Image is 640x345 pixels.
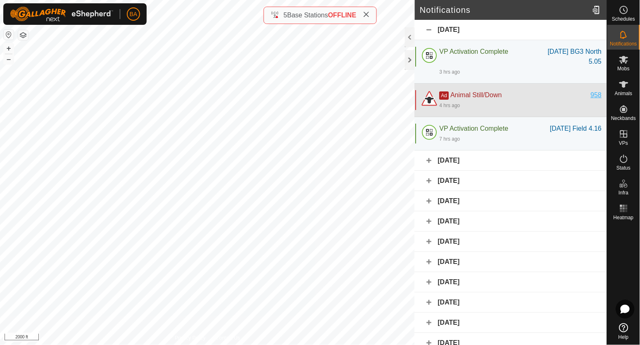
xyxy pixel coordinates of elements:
span: Animal Still/Down [451,91,502,98]
span: Animals [615,91,633,96]
span: Neckbands [611,116,636,121]
div: 958 [591,90,602,100]
a: Contact Us [216,334,240,342]
div: [DATE] [415,232,607,252]
a: Privacy Policy [175,334,206,342]
span: Help [619,335,629,340]
span: Heatmap [614,215,634,220]
div: [DATE] [415,313,607,333]
div: 4 hrs ago [440,102,460,109]
button: Reset Map [4,30,14,40]
span: 5 [283,12,287,19]
span: Base Stations [287,12,328,19]
span: VP Activation Complete [440,125,509,132]
h2: Notifications [420,5,589,15]
div: [DATE] [415,211,607,232]
div: [DATE] [415,171,607,191]
div: [DATE] BG3 North 5.05 [537,47,602,67]
div: [DATE] [415,191,607,211]
div: [DATE] [415,252,607,272]
span: VP Activation Complete [440,48,509,55]
span: Ad [440,91,449,100]
span: Mobs [618,66,630,71]
a: Help [607,320,640,343]
span: Infra [619,190,628,195]
div: [DATE] [415,151,607,171]
div: [DATE] [415,292,607,313]
div: 7 hrs ago [440,135,460,143]
button: + [4,43,14,53]
span: Notifications [610,41,637,46]
span: OFFLINE [328,12,356,19]
div: [DATE] Field 4.16 [550,124,602,134]
button: – [4,54,14,64]
span: VPs [619,141,628,146]
button: Map Layers [18,30,28,40]
span: Schedules [612,17,635,22]
img: Gallagher Logo [10,7,113,22]
div: [DATE] [415,272,607,292]
div: [DATE] [415,20,607,40]
div: 3 hrs ago [440,68,460,76]
span: BA [130,10,138,19]
span: Status [616,165,630,170]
